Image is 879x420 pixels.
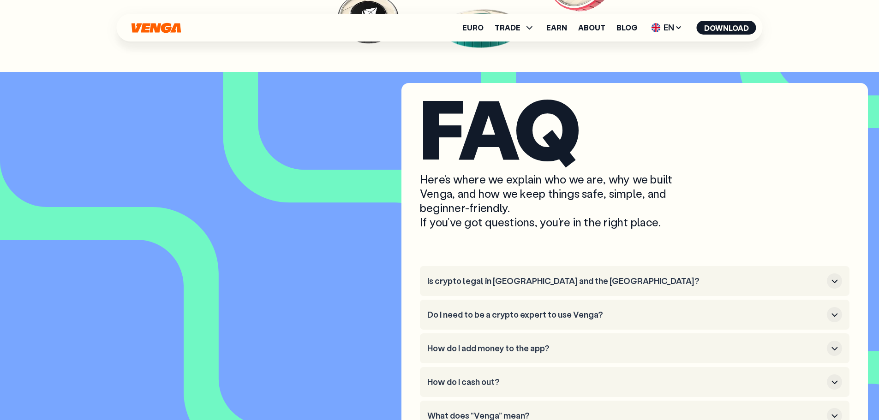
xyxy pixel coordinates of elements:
[495,24,520,31] span: TRADE
[420,172,701,230] p: Here’s where we explain who we are, why we built Venga, and how we keep things safe, simple, and ...
[420,92,849,163] h2: FAQ
[131,23,182,33] svg: Home
[427,307,842,322] button: Do I need to be a crypto expert to use Venga?
[495,22,535,33] span: TRADE
[427,377,823,387] h3: How do I cash out?
[427,273,842,289] button: Is crypto legal in [GEOGRAPHIC_DATA] and the [GEOGRAPHIC_DATA]?
[427,374,842,390] button: How do I cash out?
[462,24,484,31] a: Euro
[697,21,756,35] button: Download
[652,23,661,32] img: flag-uk
[616,24,637,31] a: Blog
[578,24,605,31] a: About
[648,20,686,35] span: EN
[427,341,842,356] button: How do I add money to the app?
[546,24,567,31] a: Earn
[427,276,823,286] h3: Is crypto legal in [GEOGRAPHIC_DATA] and the [GEOGRAPHIC_DATA]?
[427,343,823,354] h3: How do I add money to the app?
[427,310,823,320] h3: Do I need to be a crypto expert to use Venga?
